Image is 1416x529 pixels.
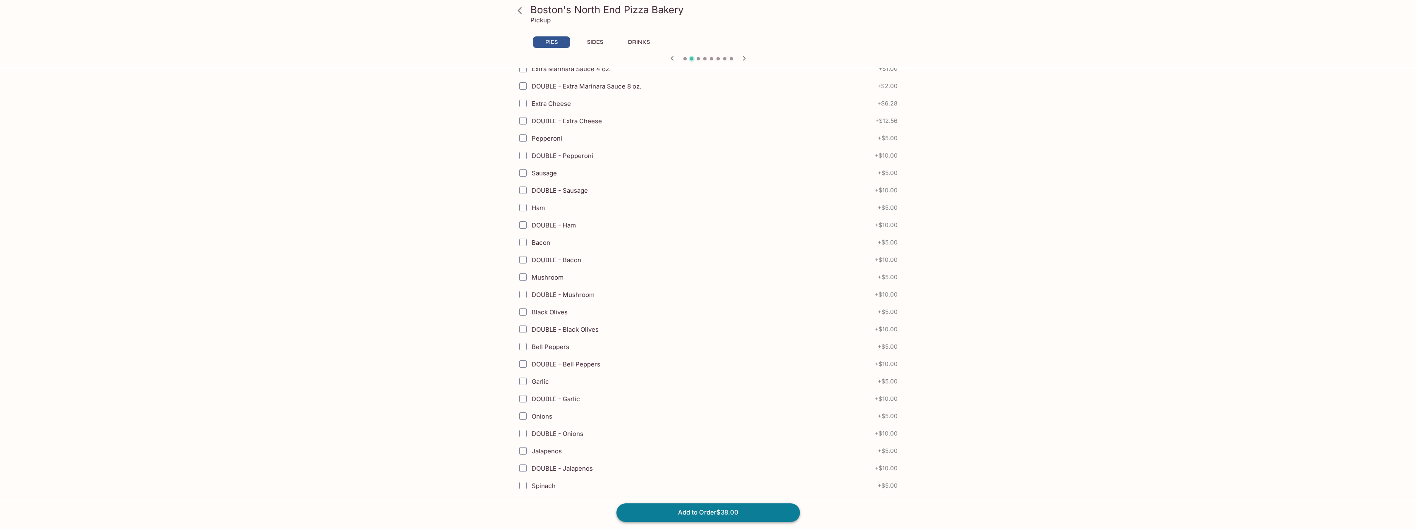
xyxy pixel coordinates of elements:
[532,343,569,351] span: Bell Peppers
[875,117,898,124] span: + $12.56
[532,430,583,438] span: DOUBLE - Onions
[875,222,898,228] span: + $10.00
[533,36,570,48] button: PIES
[878,448,898,454] span: + $5.00
[875,326,898,333] span: + $10.00
[878,239,898,246] span: + $5.00
[532,134,562,142] span: Pepperoni
[875,395,898,402] span: + $10.00
[577,36,614,48] button: SIDES
[877,83,898,89] span: + $2.00
[616,503,800,522] button: Add to Order$38.00
[621,36,658,48] button: DRINKS
[532,100,571,108] span: Extra Cheese
[532,273,564,281] span: Mushroom
[532,152,593,160] span: DOUBLE - Pepperoni
[532,464,593,472] span: DOUBLE - Jalapenos
[875,430,898,437] span: + $10.00
[878,204,898,211] span: + $5.00
[878,274,898,280] span: + $5.00
[878,309,898,315] span: + $5.00
[530,3,900,16] h3: Boston's North End Pizza Bakery
[878,135,898,141] span: + $5.00
[875,465,898,472] span: + $10.00
[878,378,898,385] span: + $5.00
[532,360,600,368] span: DOUBLE - Bell Peppers
[532,82,641,90] span: DOUBLE - Extra Marinara Sauce 8 oz.
[532,256,581,264] span: DOUBLE - Bacon
[532,117,602,125] span: DOUBLE - Extra Cheese
[532,187,588,194] span: DOUBLE - Sausage
[532,239,550,247] span: Bacon
[532,308,568,316] span: Black Olives
[532,447,562,455] span: Jalapenos
[532,169,557,177] span: Sausage
[875,256,898,263] span: + $10.00
[877,100,898,107] span: + $6.28
[532,221,576,229] span: DOUBLE - Ham
[875,187,898,194] span: + $10.00
[532,65,611,73] span: Extra Marinara Sauce 4 oz.
[530,16,551,24] p: Pickup
[875,291,898,298] span: + $10.00
[532,378,549,385] span: Garlic
[878,482,898,489] span: + $5.00
[532,395,580,403] span: DOUBLE - Garlic
[532,482,556,490] span: Spinach
[878,343,898,350] span: + $5.00
[532,412,552,420] span: Onions
[532,291,595,299] span: DOUBLE - Mushroom
[878,413,898,419] span: + $5.00
[875,361,898,367] span: + $10.00
[875,152,898,159] span: + $10.00
[532,326,599,333] span: DOUBLE - Black Olives
[532,204,545,212] span: Ham
[878,170,898,176] span: + $5.00
[879,65,898,72] span: + $1.00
